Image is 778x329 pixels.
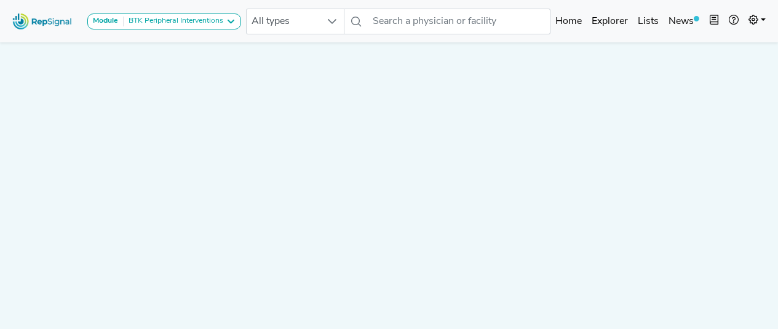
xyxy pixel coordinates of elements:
strong: Module [93,17,118,25]
button: ModuleBTK Peripheral Interventions [87,14,241,29]
a: Explorer [587,9,633,34]
span: All types [247,9,320,34]
a: Home [550,9,587,34]
a: News [664,9,704,34]
input: Search a physician or facility [368,9,550,34]
a: Lists [633,9,664,34]
button: Intel Book [704,9,724,34]
div: BTK Peripheral Interventions [124,17,223,26]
